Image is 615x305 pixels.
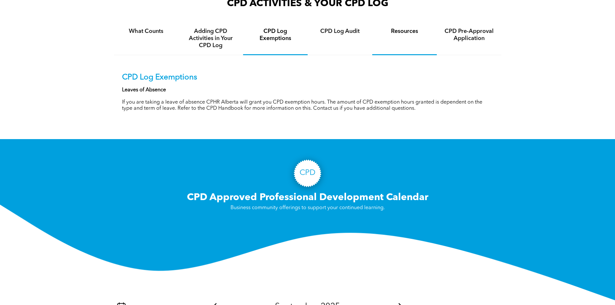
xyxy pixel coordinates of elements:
h4: CPD Pre-Approval Application [443,28,496,42]
strong: Leaves of Absence [122,87,166,93]
h4: Resources [378,28,431,35]
h4: CPD Log Audit [313,28,366,35]
p: CPD Log Exemptions [122,73,493,82]
h4: What Counts [120,28,173,35]
p: If you are taking a leave of absence CPHR Alberta will grant you CPD exemption hours. The amount ... [122,99,493,112]
h4: CPD Log Exemptions [249,28,302,42]
h3: CPD [300,168,315,178]
h4: Adding CPD Activities in Your CPD Log [184,28,237,49]
span: CPD Approved Professional Development Calendar [187,193,428,202]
